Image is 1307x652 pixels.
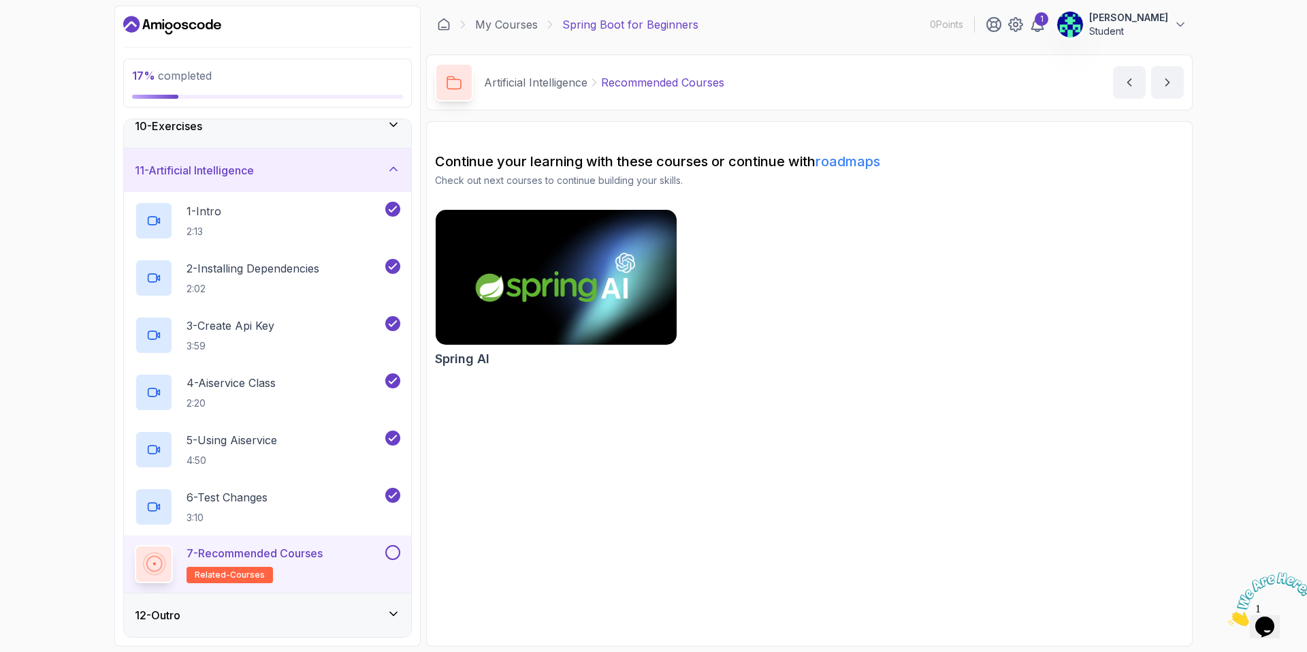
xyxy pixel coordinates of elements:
img: Spring AI card [430,206,683,348]
button: 3-Create Api Key3:59 [135,316,400,354]
p: 3:59 [187,339,274,353]
p: 2:02 [187,282,319,296]
p: Student [1089,25,1168,38]
p: 6 - Test Changes [187,489,268,506]
span: 17 % [132,69,155,82]
button: 1-Intro2:13 [135,202,400,240]
h3: 10 - Exercises [135,118,202,134]
div: 1 [1035,12,1048,26]
h3: 11 - Artificial Intelligence [135,162,254,178]
a: Dashboard [123,14,221,36]
button: 6-Test Changes3:10 [135,488,400,526]
button: previous content [1113,66,1146,99]
button: 4-Aiservice Class2:20 [135,373,400,412]
p: 2 - Installing Dependencies [187,260,319,277]
button: 7-Recommended Coursesrelated-courses [135,545,400,583]
a: My Courses [475,16,538,33]
a: roadmaps [816,153,880,170]
p: Artificial Intelligence [484,74,587,91]
p: [PERSON_NAME] [1089,11,1168,25]
p: 4 - Aiservice Class [187,375,276,391]
p: 1 - Intro [187,203,221,219]
p: 3:10 [187,511,268,525]
span: completed [132,69,212,82]
p: 2:20 [187,397,276,410]
p: Spring Boot for Beginners [562,16,698,33]
p: Recommended Courses [601,74,724,91]
button: 12-Outro [124,593,411,637]
a: Dashboard [437,18,451,31]
p: 0 Points [930,18,963,31]
span: 1 [5,5,11,17]
button: 11-Artificial Intelligence [124,149,411,192]
iframe: chat widget [1223,567,1307,632]
button: next content [1151,66,1184,99]
button: user profile image[PERSON_NAME]Student [1056,11,1187,38]
p: 7 - Recommended Courses [187,545,323,561]
img: Chat attention grabber [5,5,90,59]
h3: 12 - Outro [135,607,180,623]
p: 4:50 [187,454,277,467]
a: 1 [1029,16,1046,33]
p: 5 - Using Aiservice [187,432,277,448]
p: Check out next courses to continue building your skills. [435,174,1184,187]
h2: Continue your learning with these courses or continue with [435,152,1184,171]
img: user profile image [1057,12,1083,37]
button: 5-Using Aiservice4:50 [135,431,400,469]
p: 2:13 [187,225,221,238]
button: 2-Installing Dependencies2:02 [135,259,400,297]
button: 10-Exercises [124,104,411,148]
a: Spring AI cardSpring AI [435,209,677,369]
h2: Spring AI [435,350,489,369]
p: 3 - Create Api Key [187,317,274,334]
span: related-courses [195,570,265,580]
